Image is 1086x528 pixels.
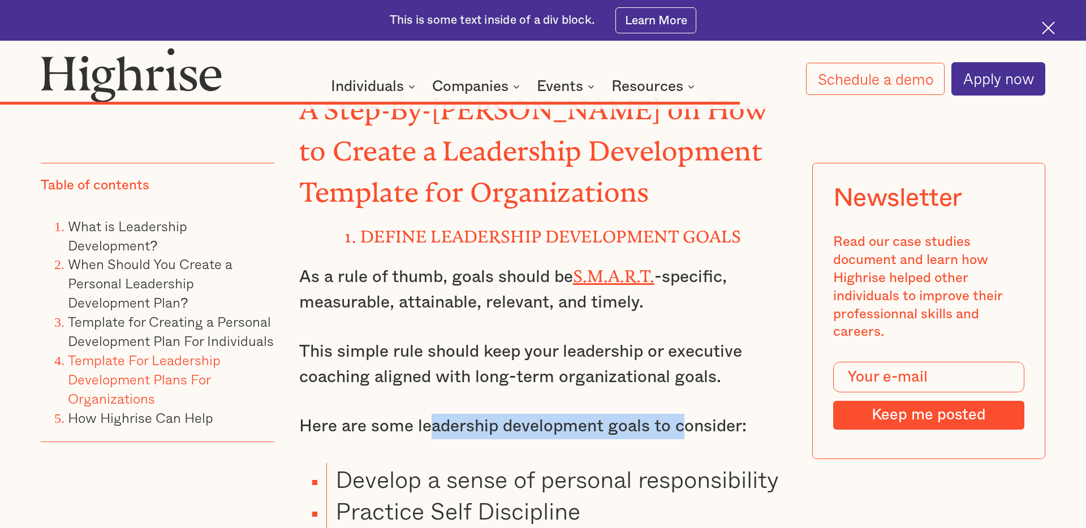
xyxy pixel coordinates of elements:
[299,261,787,315] p: As a rule of thumb, goals should be -specific, measurable, attainable, relevant, and timely.
[432,80,523,93] div: Companies
[68,407,213,428] a: How Highrise Can Help
[68,311,274,351] a: Template for Creating a Personal Development Plan For Individuals
[68,254,232,313] a: When Should You Create a Personal Leadership Development Plan?
[68,215,187,256] a: What is Leadership Development?
[537,80,583,93] div: Events
[833,401,1025,430] input: Keep me posted
[833,362,1025,393] input: Your e-mail
[1042,21,1055,34] img: Cross icon
[299,339,787,390] p: This simple rule should keep your leadership or executive coaching aligned with long-term organiz...
[833,362,1025,430] form: Modal Form
[299,414,787,439] p: Here are some leadership development goals to consider:
[390,12,595,29] div: This is some text inside of a div block.
[331,80,404,93] div: Individuals
[326,463,787,495] li: Develop a sense of personal responsibility
[41,47,222,102] img: Highrise logo
[432,80,508,93] div: Companies
[41,177,149,195] div: Table of contents
[573,266,654,278] a: S.M.A.R.T.
[611,80,698,93] div: Resources
[833,233,1025,341] div: Read our case studies document and learn how Highrise helped other individuals to improve their p...
[611,80,683,93] div: Resources
[68,349,221,409] a: Template For Leadership Development Plans For Organizations
[537,80,598,93] div: Events
[326,495,787,526] li: Practice Self Discipline
[344,227,741,238] strong: 1. Define Leadership Development Goals
[806,63,945,96] a: Schedule a demo
[331,80,419,93] div: Individuals
[615,7,696,33] a: Learn More
[299,94,768,194] strong: A Step-By-[PERSON_NAME] on How to Create a Leadership Development Template for Organizations
[951,62,1045,95] a: Apply now
[833,184,963,213] div: Newsletter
